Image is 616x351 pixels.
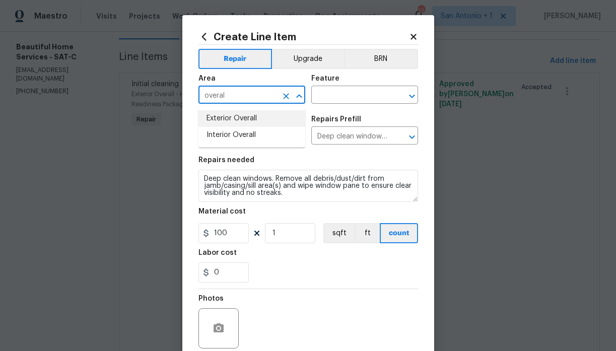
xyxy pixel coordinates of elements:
[198,110,305,127] li: Exterior Overall
[380,223,418,243] button: count
[405,89,419,103] button: Open
[198,157,254,164] h5: Repairs needed
[292,89,306,103] button: Close
[198,208,246,215] h5: Material cost
[405,130,419,144] button: Open
[198,75,216,82] h5: Area
[198,170,418,202] textarea: Deep clean windows. Remove all debris/dust/dirt from jamb/casing/sill area(s) and wipe window pan...
[198,31,409,42] h2: Create Line Item
[279,89,293,103] button: Clear
[323,223,355,243] button: sqft
[311,116,361,123] h5: Repairs Prefill
[198,49,272,69] button: Repair
[198,295,224,302] h5: Photos
[355,223,380,243] button: ft
[272,49,344,69] button: Upgrade
[198,127,305,144] li: Interior Overall
[198,249,237,256] h5: Labor cost
[344,49,418,69] button: BRN
[311,75,339,82] h5: Feature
